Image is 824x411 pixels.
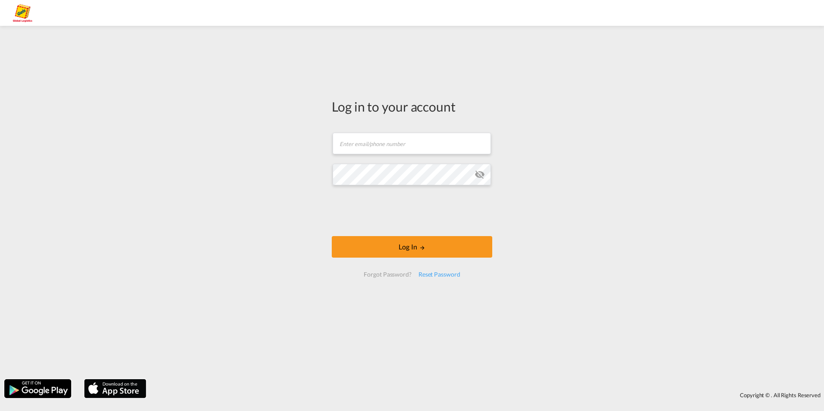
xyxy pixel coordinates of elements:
[332,97,492,115] div: Log in to your account
[151,388,824,402] div: Copyright © . All Rights Reserved
[3,378,72,399] img: google.png
[360,267,415,282] div: Forgot Password?
[415,267,464,282] div: Reset Password
[333,133,491,154] input: Enter email/phone number
[13,3,32,23] img: a2a4a140666c11eeab5485e577415959.png
[346,194,478,227] iframe: reCAPTCHA
[332,236,492,258] button: LOGIN
[475,169,485,180] md-icon: icon-eye-off
[83,378,147,399] img: apple.png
